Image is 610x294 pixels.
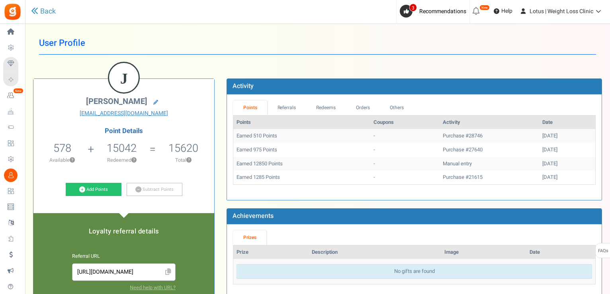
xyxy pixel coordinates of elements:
[109,63,139,94] figcaption: J
[441,245,526,259] th: Image
[131,158,137,163] button: ?
[539,116,595,129] th: Date
[440,129,539,143] td: Purchase #28746
[542,174,592,181] div: [DATE]
[346,100,380,115] a: Orders
[33,127,214,135] h4: Point Details
[542,160,592,168] div: [DATE]
[370,157,440,171] td: -
[70,158,75,163] button: ?
[526,245,595,259] th: Date
[233,211,274,221] b: Achievements
[306,100,346,115] a: Redeems
[107,142,137,154] h5: 15042
[233,129,370,143] td: Earned 510 Points
[419,7,466,16] span: Recommendations
[237,264,592,279] div: No gifts are found
[233,157,370,171] td: Earned 12850 Points
[370,116,440,129] th: Coupons
[380,100,414,115] a: Others
[440,143,539,157] td: Purchase #27640
[400,5,469,18] a: 3 Recommendations
[41,228,206,235] h5: Loyalty referral details
[499,7,512,15] span: Help
[233,116,370,129] th: Points
[162,265,174,279] span: Click to Copy
[491,5,516,18] a: Help
[130,284,176,291] a: Need help with URL?
[233,171,370,184] td: Earned 1285 Points
[3,89,22,102] a: New
[440,171,539,184] td: Purchase #21615
[309,245,441,259] th: Description
[39,110,208,118] a: [EMAIL_ADDRESS][DOMAIN_NAME]
[4,3,22,21] img: Gratisfaction
[233,81,254,91] b: Activity
[72,254,176,259] h6: Referral URL
[39,32,596,55] h1: User Profile
[95,157,149,164] p: Redeemed
[186,158,192,163] button: ?
[53,140,71,156] span: 578
[440,116,539,129] th: Activity
[370,143,440,157] td: -
[233,143,370,157] td: Earned 975 Points
[267,100,306,115] a: Referrals
[13,88,23,94] em: New
[370,171,440,184] td: -
[409,4,417,12] span: 3
[233,100,267,115] a: Points
[530,7,593,16] span: Lotus | Weight Loss Clinic
[542,132,592,140] div: [DATE]
[370,129,440,143] td: -
[37,157,87,164] p: Available
[127,183,182,196] a: Subtract Points
[542,146,592,154] div: [DATE]
[479,5,490,10] em: New
[233,245,309,259] th: Prize
[86,96,147,107] span: [PERSON_NAME]
[598,243,608,259] span: FAQs
[168,142,198,154] h5: 15620
[66,183,121,196] a: Add Points
[156,157,210,164] p: Total
[233,230,266,245] a: Prizes
[443,160,472,167] span: Manual entry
